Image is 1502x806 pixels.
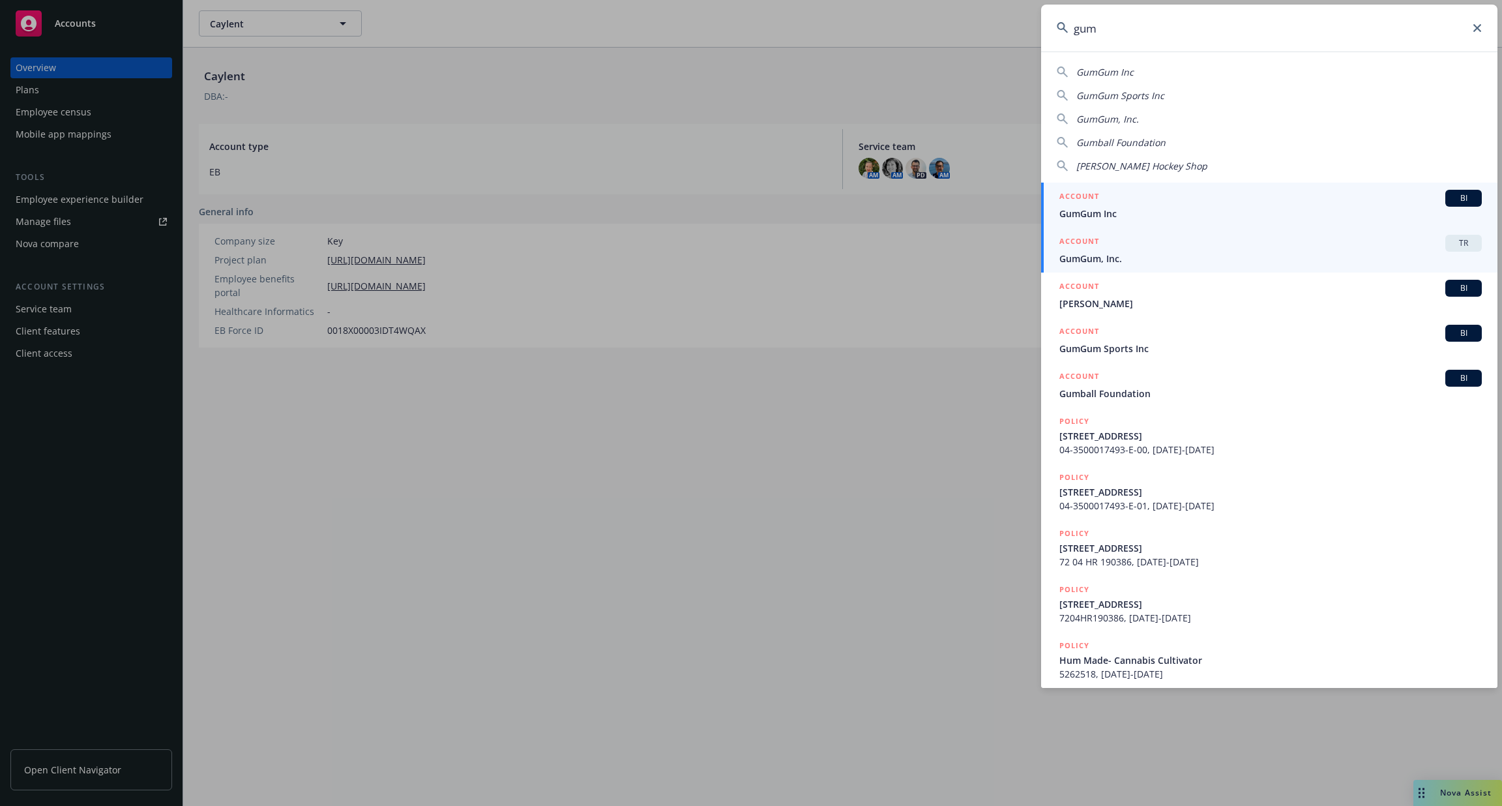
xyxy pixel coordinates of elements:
[1450,327,1477,339] span: BI
[1059,415,1089,428] h5: POLICY
[1076,113,1139,125] span: GumGum, Inc.
[1076,66,1134,78] span: GumGum Inc
[1450,192,1477,204] span: BI
[1041,520,1497,576] a: POLICY[STREET_ADDRESS]72 04 HR 190386, [DATE]-[DATE]
[1076,160,1207,172] span: [PERSON_NAME] Hockey Shop
[1059,190,1099,205] h5: ACCOUNT
[1059,280,1099,295] h5: ACCOUNT
[1041,408,1497,464] a: POLICY[STREET_ADDRESS]04-3500017493-E-00, [DATE]-[DATE]
[1059,639,1089,652] h5: POLICY
[1059,485,1482,499] span: [STREET_ADDRESS]
[1059,443,1482,456] span: 04-3500017493-E-00, [DATE]-[DATE]
[1076,89,1164,102] span: GumGum Sports Inc
[1059,325,1099,340] h5: ACCOUNT
[1041,464,1497,520] a: POLICY[STREET_ADDRESS]04-3500017493-E-01, [DATE]-[DATE]
[1076,136,1166,149] span: Gumball Foundation
[1059,555,1482,569] span: 72 04 HR 190386, [DATE]-[DATE]
[1450,237,1477,249] span: TR
[1059,583,1089,596] h5: POLICY
[1059,527,1089,540] h5: POLICY
[1041,183,1497,228] a: ACCOUNTBIGumGum Inc
[1059,387,1482,400] span: Gumball Foundation
[1041,632,1497,688] a: POLICYHum Made- Cannabis Cultivator5262518, [DATE]-[DATE]
[1059,611,1482,625] span: 7204HR190386, [DATE]-[DATE]
[1041,576,1497,632] a: POLICY[STREET_ADDRESS]7204HR190386, [DATE]-[DATE]
[1059,252,1482,265] span: GumGum, Inc.
[1059,297,1482,310] span: [PERSON_NAME]
[1041,5,1497,52] input: Search...
[1059,541,1482,555] span: [STREET_ADDRESS]
[1450,282,1477,294] span: BI
[1059,499,1482,513] span: 04-3500017493-E-01, [DATE]-[DATE]
[1059,597,1482,611] span: [STREET_ADDRESS]
[1450,372,1477,384] span: BI
[1059,342,1482,355] span: GumGum Sports Inc
[1059,207,1482,220] span: GumGum Inc
[1041,318,1497,363] a: ACCOUNTBIGumGum Sports Inc
[1041,273,1497,318] a: ACCOUNTBI[PERSON_NAME]
[1059,235,1099,250] h5: ACCOUNT
[1041,363,1497,408] a: ACCOUNTBIGumball Foundation
[1041,228,1497,273] a: ACCOUNTTRGumGum, Inc.
[1059,429,1482,443] span: [STREET_ADDRESS]
[1059,667,1482,681] span: 5262518, [DATE]-[DATE]
[1059,653,1482,667] span: Hum Made- Cannabis Cultivator
[1059,471,1089,484] h5: POLICY
[1059,370,1099,385] h5: ACCOUNT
